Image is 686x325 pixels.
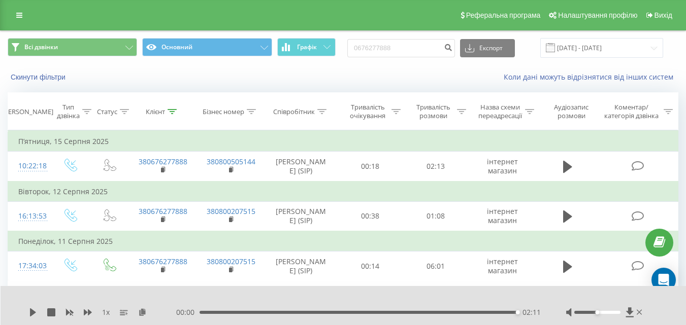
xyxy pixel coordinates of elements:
[18,156,40,176] div: 10:22:18
[176,307,200,317] span: 00:00
[403,152,469,182] td: 02:13
[97,107,117,116] div: Статус
[277,38,336,56] button: Графік
[412,103,454,120] div: Тривалість розмови
[57,103,80,120] div: Тип дзвінка
[403,201,469,231] td: 01:08
[102,307,110,317] span: 1 x
[347,103,389,120] div: Тривалість очікування
[655,11,672,19] span: Вихід
[516,310,520,314] div: Accessibility label
[265,201,338,231] td: [PERSON_NAME] (SIP)
[207,206,255,216] a: 380800207515
[478,103,522,120] div: Назва схеми переадресації
[338,251,403,281] td: 00:14
[469,251,537,281] td: інтернет магазин
[651,268,676,292] div: Open Intercom Messenger
[595,310,599,314] div: Accessibility label
[469,201,537,231] td: інтернет магазин
[522,307,541,317] span: 02:11
[297,44,317,51] span: Графік
[546,103,597,120] div: Аудіозапис розмови
[602,103,661,120] div: Коментар/категорія дзвінка
[18,206,40,226] div: 16:13:53
[203,107,244,116] div: Бізнес номер
[338,152,403,182] td: 00:18
[265,152,338,182] td: [PERSON_NAME] (SIP)
[18,256,40,276] div: 17:34:03
[466,11,541,19] span: Реферальна програма
[2,107,53,116] div: [PERSON_NAME]
[139,257,187,266] a: 380676277888
[504,72,678,82] a: Коли дані можуть відрізнятися вiд інших систем
[139,206,187,216] a: 380676277888
[207,157,255,166] a: 380800505144
[24,43,58,51] span: Всі дзвінки
[8,131,678,152] td: П’ятниця, 15 Серпня 2025
[8,182,678,202] td: Вівторок, 12 Серпня 2025
[338,201,403,231] td: 00:38
[469,152,537,182] td: інтернет магазин
[8,38,137,56] button: Всі дзвінки
[403,251,469,281] td: 06:01
[460,39,515,57] button: Експорт
[347,39,455,57] input: Пошук за номером
[558,11,637,19] span: Налаштування профілю
[207,257,255,266] a: 380800207515
[273,107,315,116] div: Співробітник
[139,157,187,166] a: 380676277888
[8,73,71,82] button: Скинути фільтри
[142,38,272,56] button: Основний
[265,251,338,281] td: [PERSON_NAME] (SIP)
[8,231,678,251] td: Понеділок, 11 Серпня 2025
[146,107,165,116] div: Клієнт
